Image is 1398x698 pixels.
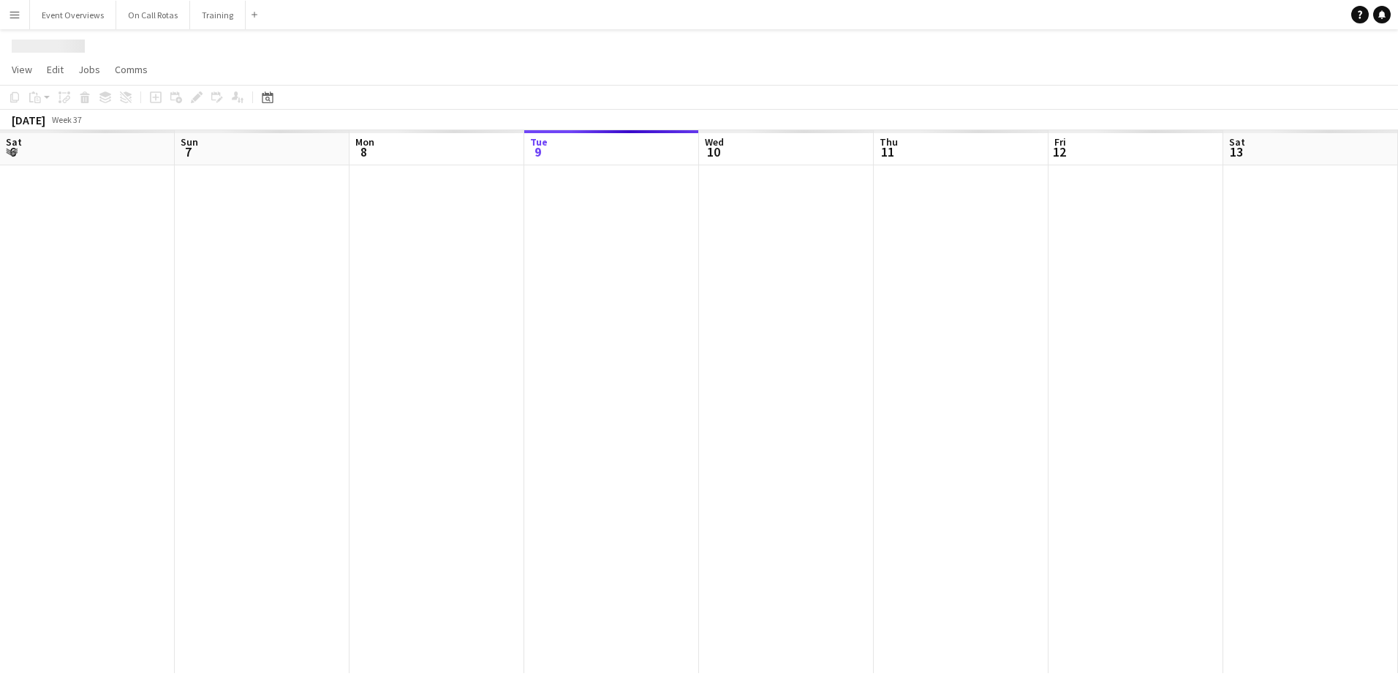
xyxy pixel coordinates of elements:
span: View [12,63,32,76]
span: Sat [1229,135,1245,149]
div: [DATE] [12,113,45,127]
span: Mon [355,135,374,149]
span: 12 [1052,143,1066,160]
span: Fri [1054,135,1066,149]
span: Thu [880,135,898,149]
button: Event Overviews [30,1,116,29]
button: Training [190,1,246,29]
button: On Call Rotas [116,1,190,29]
span: Comms [115,63,148,76]
a: Comms [109,60,154,79]
span: Sun [181,135,198,149]
span: 8 [353,143,374,160]
a: View [6,60,38,79]
span: 11 [877,143,898,160]
span: 10 [703,143,724,160]
span: 13 [1227,143,1245,160]
span: 6 [4,143,22,160]
span: Wed [705,135,724,149]
span: 7 [178,143,198,160]
a: Edit [41,60,69,79]
span: Tue [530,135,548,149]
span: Jobs [78,63,100,76]
span: Week 37 [48,114,85,125]
span: Sat [6,135,22,149]
span: Edit [47,63,64,76]
span: 9 [528,143,548,160]
a: Jobs [72,60,106,79]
